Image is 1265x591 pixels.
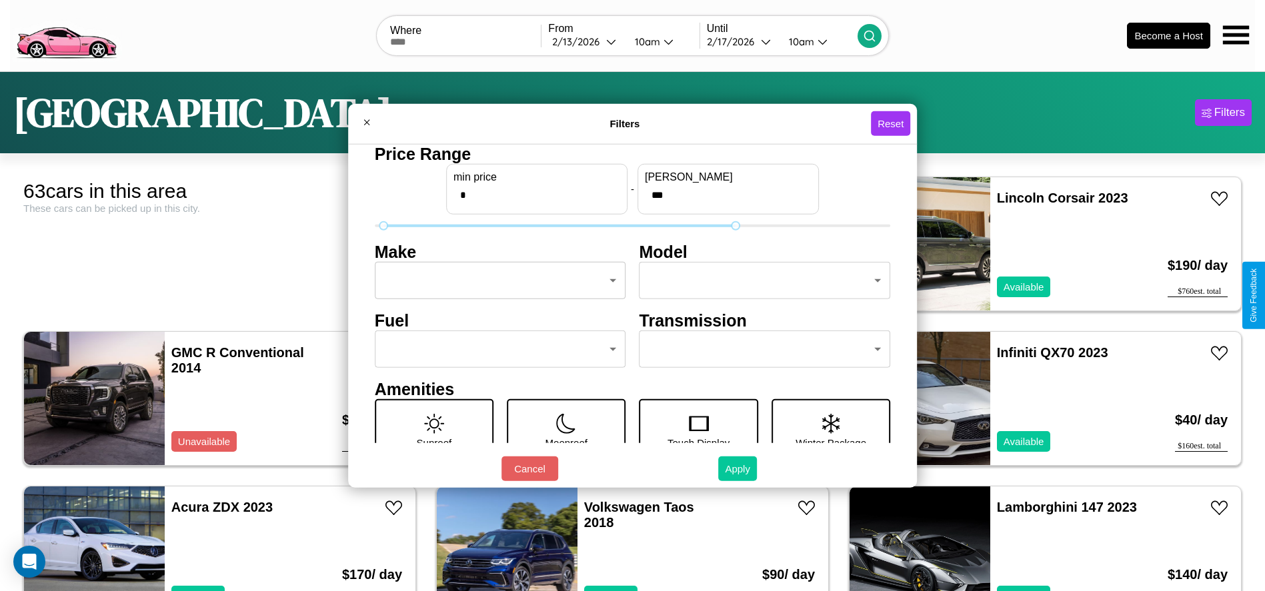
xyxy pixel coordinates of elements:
div: Give Feedback [1249,269,1258,322]
a: Lincoln Corsair 2023 [997,191,1128,205]
h4: Filters [379,118,871,129]
p: - [631,180,634,198]
p: Available [1004,432,1044,450]
div: These cars can be picked up in this city. [23,203,416,214]
img: logo [10,7,122,62]
h1: [GEOGRAPHIC_DATA] [13,85,392,140]
h4: Amenities [375,379,891,398]
a: GMC R Conventional 2014 [171,345,304,375]
p: Moonroof [545,433,587,451]
h4: Model [640,242,891,261]
h4: Fuel [375,310,626,330]
label: min price [453,171,620,183]
div: Filters [1214,106,1245,119]
div: 2 / 13 / 2026 [552,35,606,48]
label: Until [707,23,858,35]
a: Lamborghini 147 2023 [997,500,1137,514]
button: Reset [871,111,910,136]
div: 10am [628,35,664,48]
button: 10am [624,35,700,49]
h3: $ 190 / day [1168,245,1228,287]
div: $ 560 est. total [342,441,402,452]
a: Volkswagen Taos 2018 [584,500,694,530]
h4: Transmission [640,310,891,330]
a: Acura ZDX 2023 [171,500,273,514]
div: 10am [782,35,818,48]
a: Infiniti QX70 2023 [997,345,1108,360]
label: Where [390,25,541,37]
button: Become a Host [1127,23,1210,49]
p: Sunroof [417,433,452,451]
p: Available [1004,278,1044,296]
button: Apply [718,456,757,481]
h3: $ 140 / day [342,399,402,441]
p: Unavailable [178,432,230,450]
button: 2/13/2026 [548,35,623,49]
button: 10am [778,35,858,49]
div: $ 760 est. total [1168,287,1228,297]
div: $ 160 est. total [1175,441,1228,452]
h3: $ 40 / day [1175,399,1228,441]
div: Open Intercom Messenger [13,546,45,578]
div: 63 cars in this area [23,180,416,203]
p: Winter Package [796,433,866,451]
p: Touch Display [668,433,730,451]
div: 2 / 17 / 2026 [707,35,761,48]
h4: Make [375,242,626,261]
button: Cancel [501,456,558,481]
label: From [548,23,699,35]
h4: Price Range [375,144,891,163]
button: Filters [1195,99,1252,126]
label: [PERSON_NAME] [645,171,812,183]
